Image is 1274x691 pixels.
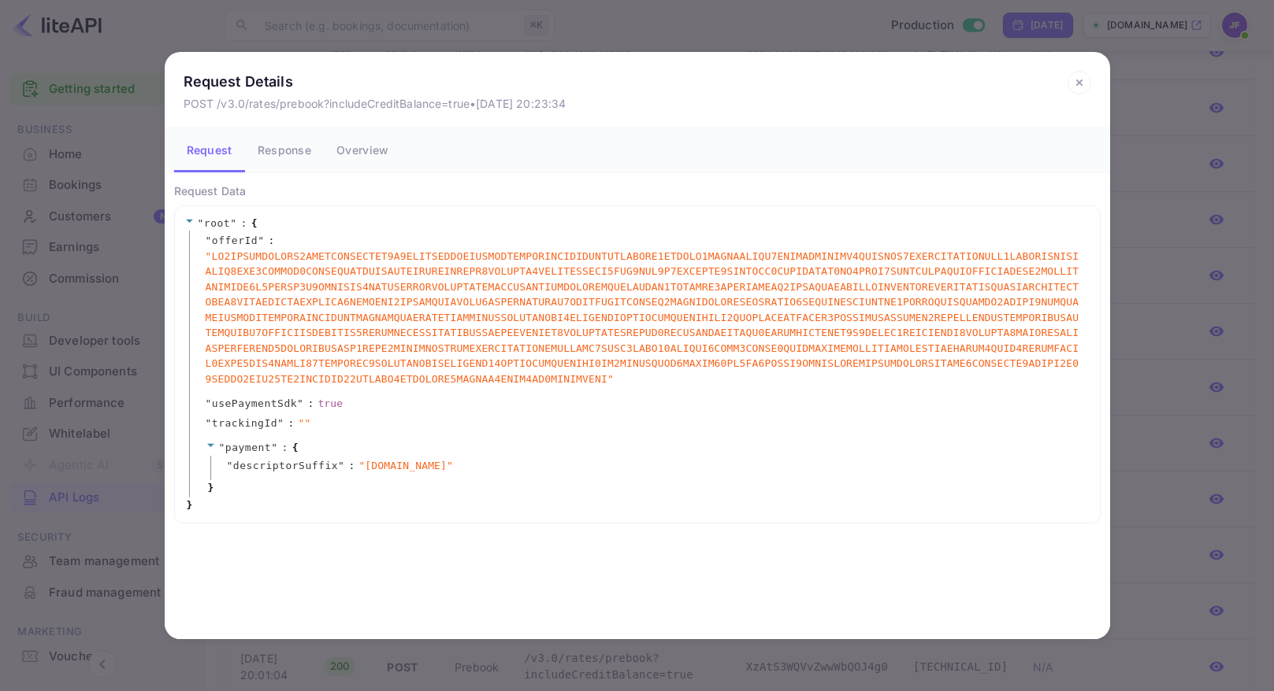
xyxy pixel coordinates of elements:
div: true [318,396,343,412]
span: " [338,460,344,471]
span: " [230,217,236,229]
span: { [292,440,299,456]
span: : [268,233,274,249]
span: payment [225,442,271,453]
span: root [204,217,230,229]
span: " [271,442,277,453]
span: " LO2IPSUMDOLORS2AMETCONSECTET9A9ELITSEDDOEIUSMODTEMPORINCIDIDUNTUTLABORE1ETDOLO1MAGNAALIQU7ENIMA... [206,249,1082,387]
span: trackingId [212,416,277,431]
p: Request Details [184,71,566,92]
span: " [297,397,303,409]
button: Request [174,128,245,172]
span: " [227,460,233,471]
span: { [251,216,258,231]
span: descriptorSuffix [233,458,338,474]
span: usePaymentSdk [212,396,297,412]
span: " [206,417,212,429]
span: : [281,440,288,456]
span: offerId [212,233,258,249]
span: : [348,458,355,474]
span: " [198,217,204,229]
span: : [307,396,314,412]
span: } [206,480,214,496]
span: " [206,397,212,409]
span: " [258,235,264,246]
span: " [219,442,225,453]
button: Overview [324,128,401,172]
button: Response [245,128,324,172]
span: : [288,416,294,431]
p: POST /v3.0/rates/prebook?includeCreditBalance=true • [DATE] 20:23:34 [184,95,566,112]
span: " " [298,416,310,431]
span: " [277,417,284,429]
span: : [240,216,247,231]
span: " [DOMAIN_NAME] " [358,458,453,474]
span: " [206,235,212,246]
span: } [184,497,193,513]
p: Request Data [174,183,1101,199]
